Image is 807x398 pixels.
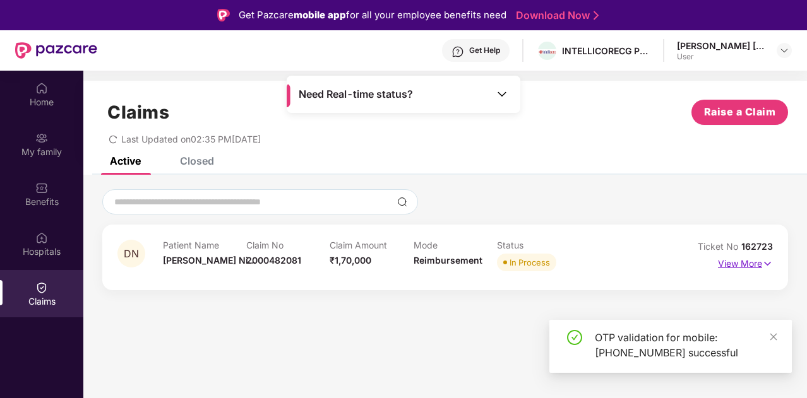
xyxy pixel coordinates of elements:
[35,82,48,95] img: svg+xml;base64,PHN2ZyBpZD0iSG9tZSIgeG1sbnM9Imh0dHA6Ly93d3cudzMub3JnLzIwMDAvc3ZnIiB3aWR0aD0iMjAiIG...
[246,255,301,266] span: 2000482081
[294,9,346,21] strong: mobile app
[698,241,741,252] span: Ticket No
[217,9,230,21] img: Logo
[121,134,261,144] span: Last Updated on 02:35 PM[DATE]
[180,155,214,167] div: Closed
[124,249,139,259] span: DN
[496,88,508,100] img: Toggle Icon
[110,155,141,167] div: Active
[330,255,371,266] span: ₹1,70,000
[163,255,256,266] span: [PERSON_NAME] Ni...
[15,42,97,59] img: New Pazcare Logo
[414,240,497,250] p: Mode
[163,240,246,250] p: Patient Name
[779,45,789,56] img: svg+xml;base64,PHN2ZyBpZD0iRHJvcGRvd24tMzJ4MzIiIHhtbG5zPSJodHRwOi8vd3d3LnczLm9yZy8yMDAwL3N2ZyIgd2...
[35,132,48,144] img: svg+xml;base64,PHN2ZyB3aWR0aD0iMjAiIGhlaWdodD0iMjAiIHZpZXdCb3g9IjAgMCAyMCAyMCIgZmlsbD0ibm9uZSIgeG...
[397,197,407,207] img: svg+xml;base64,PHN2ZyBpZD0iU2VhcmNoLTMyeDMyIiB4bWxucz0iaHR0cDovL3d3dy53My5vcmcvMjAwMC9zdmciIHdpZH...
[109,134,117,144] span: redo
[567,330,582,345] span: check-circle
[451,45,464,58] img: svg+xml;base64,PHN2ZyBpZD0iSGVscC0zMngzMiIgeG1sbnM9Imh0dHA6Ly93d3cudzMub3JnLzIwMDAvc3ZnIiB3aWR0aD...
[562,45,650,57] div: INTELLICORECG PRIVATE LIMITED
[510,256,550,269] div: In Process
[516,9,595,22] a: Download Now
[741,241,773,252] span: 162723
[330,240,413,250] p: Claim Amount
[414,255,482,266] span: Reimbursement
[299,88,413,101] span: Need Real-time status?
[35,182,48,194] img: svg+xml;base64,PHN2ZyBpZD0iQmVuZWZpdHMiIHhtbG5zPSJodHRwOi8vd3d3LnczLm9yZy8yMDAwL3N2ZyIgd2lkdGg9Ij...
[704,104,776,120] span: Raise a Claim
[497,240,580,250] p: Status
[769,332,778,341] span: close
[594,9,599,22] img: Stroke
[691,100,788,125] button: Raise a Claim
[107,102,169,123] h1: Claims
[246,240,330,250] p: Claim No
[538,49,556,54] img: WhatsApp%20Image%202024-01-25%20at%2012.57.49%20PM.jpeg
[239,8,506,23] div: Get Pazcare for all your employee benefits need
[718,254,773,271] p: View More
[677,52,765,62] div: User
[595,330,777,360] div: OTP validation for mobile: [PHONE_NUMBER] successful
[469,45,500,56] div: Get Help
[35,281,48,294] img: svg+xml;base64,PHN2ZyBpZD0iQ2xhaW0iIHhtbG5zPSJodHRwOi8vd3d3LnczLm9yZy8yMDAwL3N2ZyIgd2lkdGg9IjIwIi...
[762,257,773,271] img: svg+xml;base64,PHN2ZyB4bWxucz0iaHR0cDovL3d3dy53My5vcmcvMjAwMC9zdmciIHdpZHRoPSIxNyIgaGVpZ2h0PSIxNy...
[677,40,765,52] div: [PERSON_NAME] [PERSON_NAME]
[35,231,48,244] img: svg+xml;base64,PHN2ZyBpZD0iSG9zcGl0YWxzIiB4bWxucz0iaHR0cDovL3d3dy53My5vcmcvMjAwMC9zdmciIHdpZHRoPS...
